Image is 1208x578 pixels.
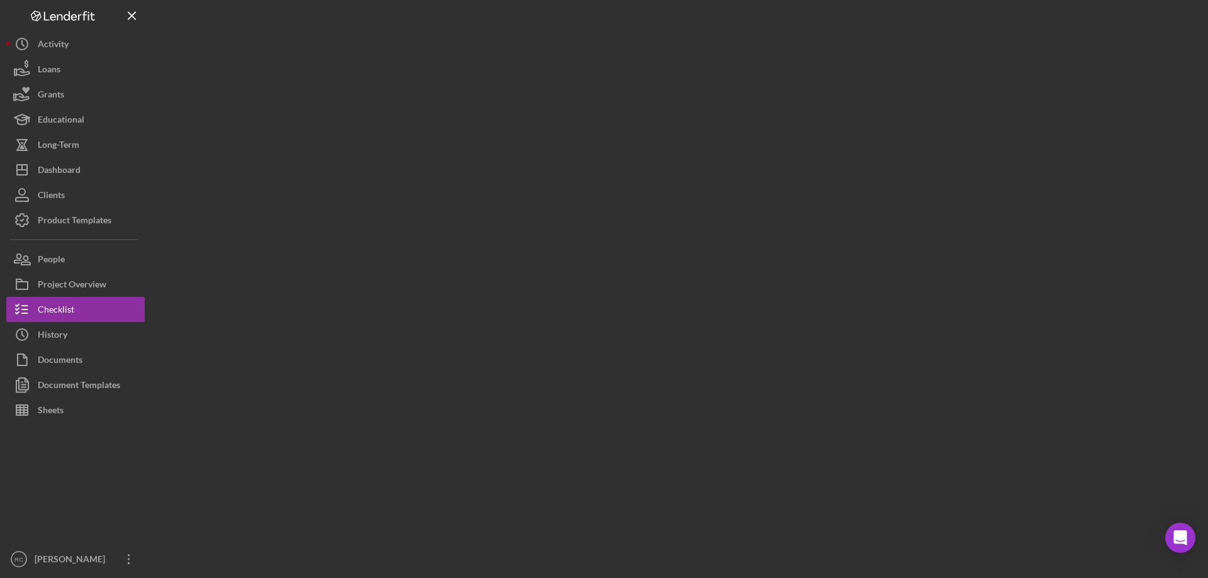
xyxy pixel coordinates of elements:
div: Documents [38,347,82,375]
button: Activity [6,31,145,57]
button: Checklist [6,297,145,322]
button: RC[PERSON_NAME] [6,547,145,572]
div: Project Overview [38,272,106,300]
div: Educational [38,107,84,135]
div: Checklist [38,297,74,325]
text: RC [14,556,23,563]
div: Open Intercom Messenger [1165,523,1195,553]
button: Grants [6,82,145,107]
button: Loans [6,57,145,82]
button: History [6,322,145,347]
button: Dashboard [6,157,145,182]
button: Product Templates [6,208,145,233]
button: Documents [6,347,145,372]
div: Grants [38,82,64,110]
div: [PERSON_NAME] [31,547,113,575]
button: Sheets [6,397,145,423]
button: People [6,247,145,272]
div: People [38,247,65,275]
button: Document Templates [6,372,145,397]
button: Educational [6,107,145,132]
div: History [38,322,67,350]
button: Clients [6,182,145,208]
button: Project Overview [6,272,145,297]
div: Clients [38,182,65,211]
div: Activity [38,31,69,60]
div: Dashboard [38,157,81,186]
button: Long-Term [6,132,145,157]
div: Long-Term [38,132,79,160]
div: Sheets [38,397,64,426]
div: Product Templates [38,208,111,236]
div: Document Templates [38,372,120,401]
div: Loans [38,57,60,85]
